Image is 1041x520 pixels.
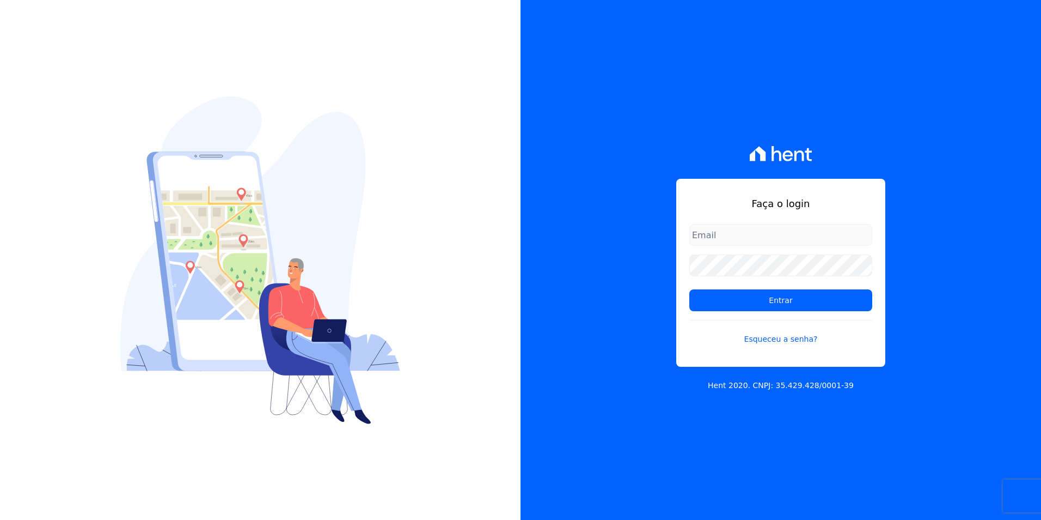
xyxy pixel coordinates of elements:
input: Email [689,224,872,246]
img: Login [120,96,400,424]
p: Hent 2020. CNPJ: 35.429.428/0001-39 [708,380,854,391]
a: Esqueceu a senha? [689,320,872,345]
h1: Faça o login [689,196,872,211]
input: Entrar [689,289,872,311]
